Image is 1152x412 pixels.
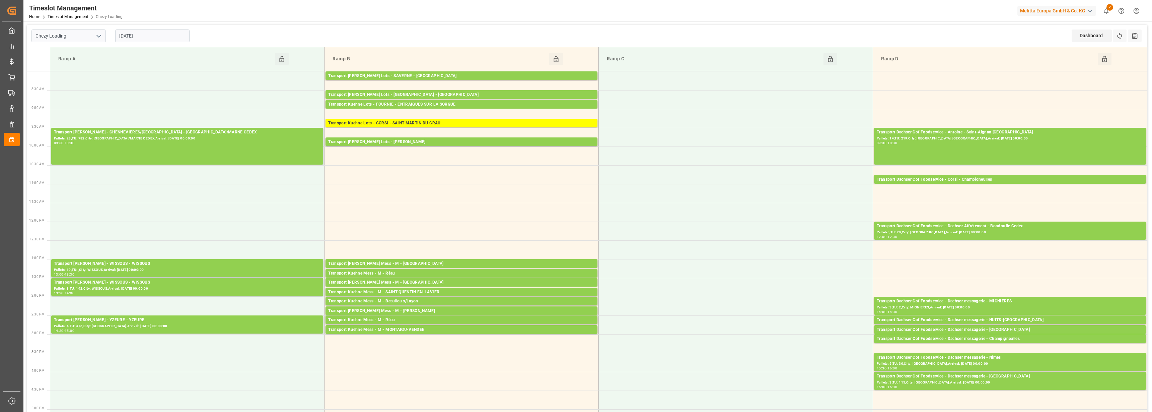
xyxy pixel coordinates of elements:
[604,53,823,65] div: Ramp C
[877,223,1143,230] div: Transport Dachser Cof Foodservice - Dachser Affrètement - Bondoufle Cedex
[54,279,320,286] div: Transport [PERSON_NAME] - WISSOUS - WISSOUS
[29,14,40,19] a: Home
[29,200,45,203] span: 11:30 AM
[54,292,64,295] div: 13:30
[886,235,887,238] div: -
[328,98,595,104] div: Pallets: ,TU: 96,City: [GEOGRAPHIC_DATA],Arrival: [DATE] 00:00:00
[877,305,1143,310] div: Pallets: 3,TU: 2,City: MIGNIERES,Arrival: [DATE] 00:00:00
[877,323,1143,329] div: Pallets: 2,TU: 26,City: NUITS-[GEOGRAPHIC_DATA],Arrival: [DATE] 00:00:00
[328,305,595,310] div: Pallets: ,TU: 27,City: Beaulieu s/[GEOGRAPHIC_DATA],Arrival: [DATE] 00:00:00
[64,329,65,332] div: -
[886,310,887,313] div: -
[877,176,1143,183] div: Transport Dachser Cof Foodservice - Corsi - Champigneulles
[1114,3,1129,18] button: Help Center
[877,380,1143,386] div: Pallets: 3,TU: 115,City: [GEOGRAPHIC_DATA],Arrival: [DATE] 00:00:00
[54,329,64,332] div: 14:30
[877,129,1143,136] div: Transport Dachser Cof Foodservice - Antoine - Saint-Aignan [GEOGRAPHIC_DATA]
[328,260,595,267] div: Transport [PERSON_NAME] Mess - M - [GEOGRAPHIC_DATA]
[31,312,45,316] span: 2:30 PM
[887,141,897,144] div: 10:30
[31,125,45,128] span: 9:30 AM
[29,181,45,185] span: 11:00 AM
[54,260,320,267] div: Transport [PERSON_NAME] - WISSOUS - WISSOUS
[54,136,320,141] div: Pallets: 23,TU: 782,City: [GEOGRAPHIC_DATA]/MARNE CEDEX,Arrival: [DATE] 00:00:00
[328,308,595,314] div: Transport [PERSON_NAME] Mess - M - [PERSON_NAME]
[328,296,595,301] div: Pallets: ,TU: 18,City: [GEOGRAPHIC_DATA][PERSON_NAME],Arrival: [DATE] 00:00:00
[31,256,45,260] span: 1:00 PM
[328,120,595,127] div: Transport Kuehne Lots - CORSI - SAINT MARTIN DU CRAU
[328,139,595,145] div: Transport [PERSON_NAME] Lots - [PERSON_NAME]
[64,141,65,144] div: -
[64,292,65,295] div: -
[877,336,1143,342] div: Transport Dachser Cof Foodservice - Dachser messagerie - Champigneulles
[877,342,1143,348] div: Pallets: 1,TU: 63,City: [GEOGRAPHIC_DATA],Arrival: [DATE] 00:00:00
[877,230,1143,235] div: Pallets: ,TU: 20,City: [GEOGRAPHIC_DATA],Arrival: [DATE] 00:00:00
[877,310,886,313] div: 14:00
[65,273,74,276] div: 13:30
[54,317,320,323] div: Transport [PERSON_NAME] - YZEURE - YZEURE
[877,373,1143,380] div: Transport Dachser Cof Foodservice - Dachser messagerie - [GEOGRAPHIC_DATA]
[877,141,886,144] div: 09:30
[1017,6,1096,16] div: Melitta Europa GmbH & Co. KG
[31,388,45,391] span: 4:30 PM
[328,327,595,333] div: Transport Kuehne Mess - M - MONTAIGU-VENDEE
[877,235,886,238] div: 12:00
[877,317,1143,323] div: Transport Dachser Cof Foodservice - Dachser messagerie - NUITS-[GEOGRAPHIC_DATA]
[886,367,887,370] div: -
[1072,30,1112,42] div: Dashboard
[877,183,1143,189] div: Pallets: 6,TU: 149,City: [GEOGRAPHIC_DATA],Arrival: [DATE] 00:00:00
[328,270,595,277] div: Transport Kuehne Mess - M - Réau
[328,145,595,151] div: Pallets: 7,TU: 108,City: [GEOGRAPHIC_DATA],Arrival: [DATE] 00:00:00
[48,14,88,19] a: Timeslot Management
[877,298,1143,305] div: Transport Dachser Cof Foodservice - Dachser messagerie - MIGNIERES
[886,141,887,144] div: -
[54,323,320,329] div: Pallets: 4,TU: 476,City: [GEOGRAPHIC_DATA],Arrival: [DATE] 00:00:00
[877,386,886,389] div: 16:00
[328,267,595,273] div: Pallets: ,TU: 34,City: [GEOGRAPHIC_DATA],Arrival: [DATE] 00:00:00
[31,106,45,110] span: 9:00 AM
[29,219,45,222] span: 12:00 PM
[328,92,595,98] div: Transport [PERSON_NAME] Lots - [GEOGRAPHIC_DATA] - [GEOGRAPHIC_DATA]
[29,162,45,166] span: 10:30 AM
[328,108,595,114] div: Pallets: 1,TU: 80,City: ENTRAIGUES SUR LA SORGUE,Arrival: [DATE] 00:00:00
[31,275,45,279] span: 1:30 PM
[328,286,595,292] div: Pallets: ,TU: 69,City: [GEOGRAPHIC_DATA],Arrival: [DATE] 00:00:00
[64,273,65,276] div: -
[31,294,45,297] span: 2:00 PM
[877,367,886,370] div: 15:30
[887,386,897,389] div: 16:30
[1106,4,1113,11] span: 2
[328,298,595,305] div: Transport Kuehne Mess - M - Beaulieu s/Layon
[54,286,320,292] div: Pallets: 3,TU: 192,City: WISSOUS,Arrival: [DATE] 00:00:00
[877,136,1143,141] div: Pallets: 14,TU: 219,City: [GEOGRAPHIC_DATA] [GEOGRAPHIC_DATA],Arrival: [DATE] 00:00:00
[887,367,897,370] div: 16:00
[31,30,106,42] input: Type to search/select
[878,53,1098,65] div: Ramp D
[54,267,320,273] div: Pallets: 19,TU: ,City: WISSOUS,Arrival: [DATE] 00:00:00
[328,73,595,79] div: Transport [PERSON_NAME] Lots - SAVERNE - [GEOGRAPHIC_DATA]
[328,289,595,296] div: Transport Kuehne Mess - M - SAINT QUENTIN FALLAVIER
[887,235,897,238] div: 12:30
[328,127,595,132] div: Pallets: ,TU: 658,City: [GEOGRAPHIC_DATA][PERSON_NAME],Arrival: [DATE] 00:00:00
[328,277,595,283] div: Pallets: ,TU: 3,City: [GEOGRAPHIC_DATA],Arrival: [DATE] 00:00:00
[31,87,45,91] span: 8:30 AM
[1017,4,1099,17] button: Melitta Europa GmbH & Co. KG
[328,279,595,286] div: Transport [PERSON_NAME] Mess - M - [GEOGRAPHIC_DATA]
[31,406,45,410] span: 5:00 PM
[29,237,45,241] span: 12:30 PM
[115,30,190,42] input: DD-MM-YYYY
[877,361,1143,367] div: Pallets: 5,TU: 30,City: [GEOGRAPHIC_DATA],Arrival: [DATE] 00:00:00
[877,333,1143,339] div: Pallets: 1,TU: 23,City: [GEOGRAPHIC_DATA],Arrival: [DATE] 00:00:00
[877,327,1143,333] div: Transport Dachser Cof Foodservice - Dachser messagerie - [GEOGRAPHIC_DATA]
[328,333,595,339] div: Pallets: 1,TU: ,City: [GEOGRAPHIC_DATA]-[GEOGRAPHIC_DATA],Arrival: [DATE] 00:00:00
[877,354,1143,361] div: Transport Dachser Cof Foodservice - Dachser messagerie - Nimes
[31,331,45,335] span: 3:00 PM
[328,323,595,329] div: Pallets: ,TU: 18,City: [GEOGRAPHIC_DATA],Arrival: [DATE] 00:00:00
[65,141,74,144] div: 10:30
[31,350,45,354] span: 3:30 PM
[65,292,74,295] div: 14:00
[29,143,45,147] span: 10:00 AM
[328,317,595,323] div: Transport Kuehne Mess - M - Réau
[330,53,549,65] div: Ramp B
[54,273,64,276] div: 13:00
